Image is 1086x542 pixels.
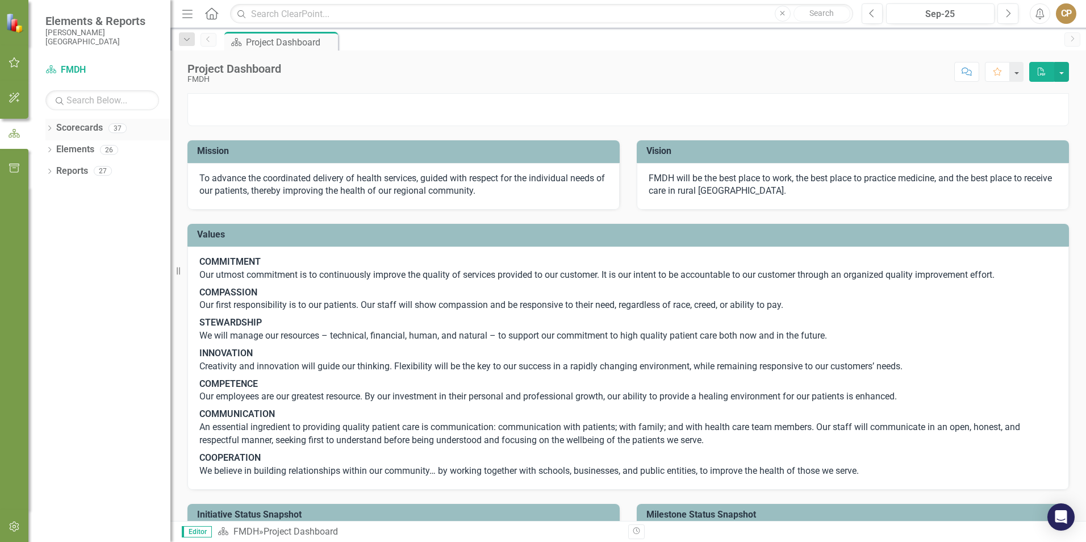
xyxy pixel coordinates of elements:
[264,526,338,537] div: Project Dashboard
[199,449,1057,478] p: We believe in building relationships within our community… by working together with schools, busi...
[199,287,257,298] strong: COMPASSION
[56,122,103,135] a: Scorecards
[199,256,261,267] strong: COMMITMENT
[108,123,127,133] div: 37
[218,526,620,539] div: »
[646,510,1063,520] h3: Milestone Status Snapshot
[646,146,1063,156] h3: Vision
[45,28,159,47] small: [PERSON_NAME][GEOGRAPHIC_DATA]
[199,345,1057,376] p: Creativity and innovation will guide our thinking. Flexibility will be the key to our success in ...
[230,4,853,24] input: Search ClearPoint...
[793,6,850,22] button: Search
[246,35,335,49] div: Project Dashboard
[187,75,281,84] div: FMDH
[199,376,1057,406] p: Our employees are our greatest resource. By our investment in their personal and professional gro...
[187,62,281,75] div: Project Dashboard
[199,408,275,419] strong: COMMUNICATION
[94,166,112,176] div: 27
[45,90,159,110] input: Search Below...
[182,526,212,537] span: Editor
[233,526,259,537] a: FMDH
[197,510,614,520] h3: Initiative Status Snapshot
[100,145,118,155] div: 26
[197,230,1063,240] h3: Values
[1047,503,1075,531] div: Open Intercom Messenger
[199,172,608,198] p: To advance the coordinated delivery of health services, guided with respect for the individual ne...
[199,348,253,358] strong: INNOVATION
[890,7,991,21] div: Sep-25
[199,452,261,463] strong: COOPERATION
[199,314,1057,345] p: We will manage our resources – technical, financial, human, and natural – to support our commitme...
[45,14,159,28] span: Elements & Reports
[199,378,258,389] strong: COMPETENCE
[199,256,1057,284] p: Our utmost commitment is to continuously improve the quality of services provided to our customer...
[56,143,94,156] a: Elements
[199,406,1057,449] p: An essential ingredient to providing quality patient care is communication: communication with pa...
[6,13,26,33] img: ClearPoint Strategy
[886,3,995,24] button: Sep-25
[649,172,1057,198] p: FMDH will be the best place to work, the best place to practice medicine, and the best place to r...
[197,146,614,156] h3: Mission
[56,165,88,178] a: Reports
[1056,3,1076,24] button: CP
[45,64,159,77] a: FMDH
[199,284,1057,315] p: Our first responsibility is to our patients. Our staff will show compassion and be responsive to ...
[809,9,834,18] span: Search
[199,317,262,328] strong: STEWARDSHIP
